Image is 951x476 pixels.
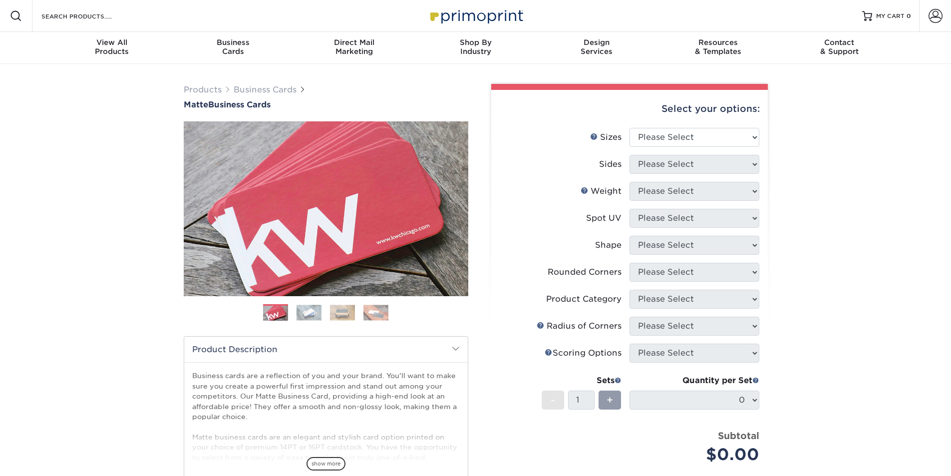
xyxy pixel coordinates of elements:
span: Business [172,38,294,47]
img: Business Cards 01 [263,301,288,326]
div: Product Category [546,293,622,305]
div: Spot UV [586,212,622,224]
img: Business Cards 04 [363,305,388,320]
img: Matte 01 [184,66,468,351]
div: Scoring Options [545,347,622,359]
span: Contact [779,38,900,47]
span: 0 [907,12,911,19]
span: Direct Mail [294,38,415,47]
div: Products [51,38,173,56]
div: Sides [599,158,622,170]
div: Shape [595,239,622,251]
a: Business Cards [234,85,297,94]
a: MatteBusiness Cards [184,100,468,109]
h1: Business Cards [184,100,468,109]
img: Business Cards 03 [330,305,355,320]
div: Industry [415,38,536,56]
a: Products [184,85,222,94]
h2: Product Description [184,337,468,362]
span: - [551,393,555,408]
span: Resources [657,38,779,47]
div: Quantity per Set [630,375,759,387]
a: View AllProducts [51,32,173,64]
div: & Support [779,38,900,56]
a: Resources& Templates [657,32,779,64]
span: MY CART [876,12,905,20]
div: Select your options: [499,90,760,128]
span: Matte [184,100,208,109]
strong: Subtotal [718,430,759,441]
div: Rounded Corners [548,266,622,278]
div: Sets [542,375,622,387]
span: Shop By [415,38,536,47]
span: Design [536,38,657,47]
img: Business Cards 02 [297,305,321,320]
div: Marketing [294,38,415,56]
a: Direct MailMarketing [294,32,415,64]
div: & Templates [657,38,779,56]
input: SEARCH PRODUCTS..... [40,10,138,22]
a: Contact& Support [779,32,900,64]
div: $0.00 [637,443,759,467]
img: Primoprint [426,5,526,26]
a: Shop ByIndustry [415,32,536,64]
div: Sizes [590,131,622,143]
span: View All [51,38,173,47]
div: Weight [581,185,622,197]
a: DesignServices [536,32,657,64]
span: + [607,393,613,408]
div: Services [536,38,657,56]
span: show more [307,457,345,471]
a: BusinessCards [172,32,294,64]
div: Cards [172,38,294,56]
div: Radius of Corners [537,320,622,332]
